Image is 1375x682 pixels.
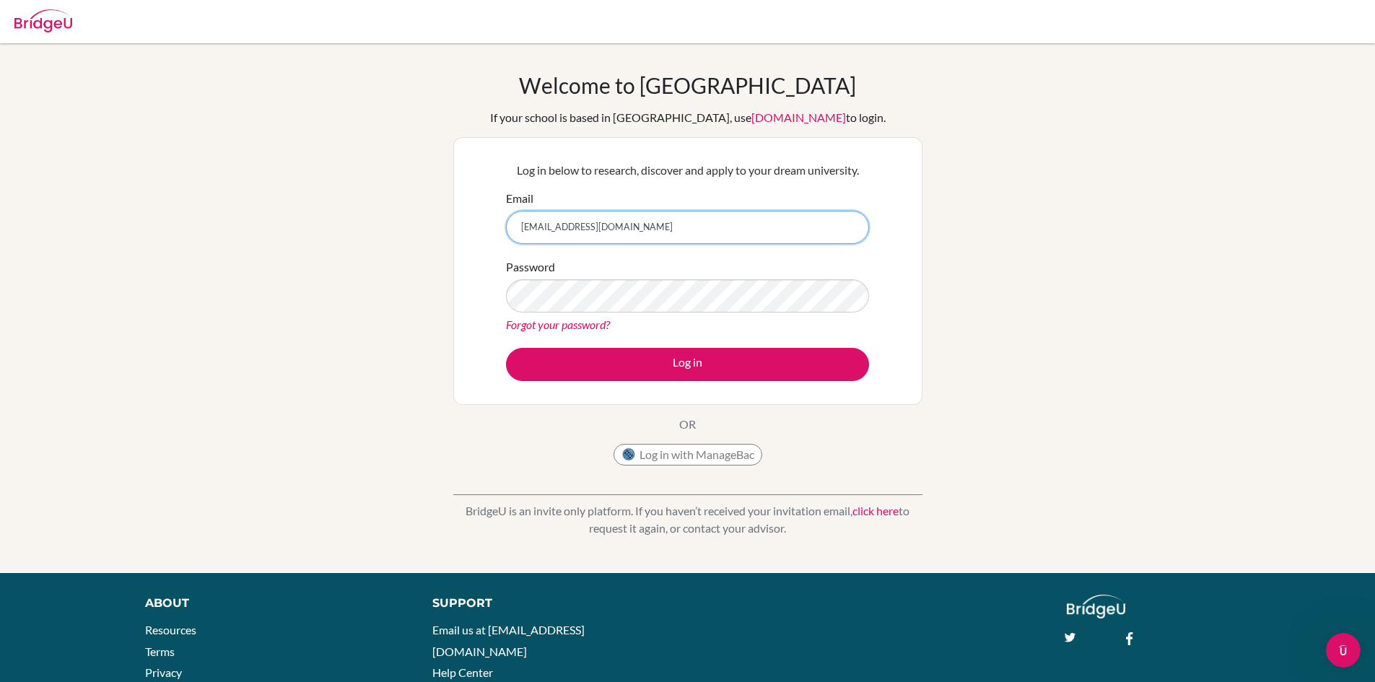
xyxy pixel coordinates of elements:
a: Privacy [145,665,182,679]
p: OR [679,416,696,433]
a: Forgot your password? [506,318,610,331]
a: Help Center [432,665,493,679]
img: logo_white@2x-f4f0deed5e89b7ecb1c2cc34c3e3d731f90f0f143d5ea2071677605dd97b5244.png [1067,595,1125,618]
img: Bridge-U [14,9,72,32]
div: About [145,595,400,612]
a: Resources [145,623,196,637]
p: Log in below to research, discover and apply to your dream university. [506,162,869,179]
button: Log in [506,348,869,381]
iframe: Intercom live chat [1326,633,1361,668]
h1: Welcome to [GEOGRAPHIC_DATA] [519,72,856,98]
a: click here [852,504,899,517]
a: Email us at [EMAIL_ADDRESS][DOMAIN_NAME] [432,623,585,658]
a: [DOMAIN_NAME] [751,110,846,124]
div: If your school is based in [GEOGRAPHIC_DATA], use to login. [490,109,886,126]
p: BridgeU is an invite only platform. If you haven’t received your invitation email, to request it ... [453,502,922,537]
button: Log in with ManageBac [614,444,762,465]
a: Terms [145,644,175,658]
label: Email [506,190,533,207]
div: Support [432,595,671,612]
label: Password [506,258,555,276]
